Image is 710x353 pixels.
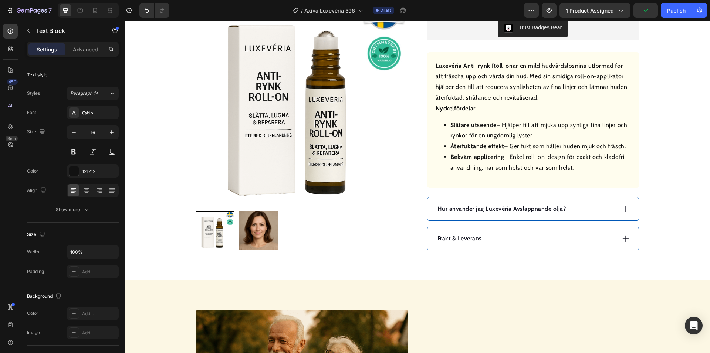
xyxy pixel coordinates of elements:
div: Font [27,109,36,116]
div: Image [27,329,40,336]
p: Frakt & Leverans [313,213,357,222]
strong: Luxevéria Anti-rynk Roll-on [311,41,388,49]
span: Draft [380,7,391,14]
button: 7 [3,3,55,18]
strong: Slätare utseende [326,101,372,108]
button: 1 product assigned [559,3,630,18]
p: 7 [48,6,52,15]
button: Publish [661,3,692,18]
div: Cabin [82,110,117,116]
div: Show more [56,206,90,213]
p: Text Block [36,26,99,35]
span: / [301,7,303,14]
span: 1 product assigned [566,7,614,14]
div: Size [27,127,47,137]
li: – Enkel roll-on-design för exakt och kladdfri användning, när som helst och var som helst. [326,131,506,153]
input: Auto [67,245,118,259]
div: Align [27,186,48,196]
button: Paragraph 1* [67,87,119,100]
div: Add... [82,310,117,317]
div: Background [27,292,63,302]
iframe: Design area [125,21,710,353]
div: Open Intercom Messenger [685,317,703,334]
span: Paragraph 1* [70,90,98,97]
div: Padding [27,268,44,275]
div: 121212 [82,168,117,175]
p: Hur använder jag Luxevéria Avslappnande olja? [313,184,442,193]
img: CLDR_q6erfwCEAE=.png [379,3,388,12]
div: Color [27,168,38,174]
button: Show more [27,203,119,216]
div: 450 [7,79,18,85]
div: Beta [6,136,18,141]
strong: Återfuktande effekt [326,122,380,129]
div: Add... [82,269,117,275]
span: Axiva Luxevéria 596 [304,7,355,14]
div: Text style [27,71,47,78]
div: Size [27,230,47,240]
div: Styles [27,90,40,97]
div: Width [27,249,39,255]
div: Undo/Redo [139,3,169,18]
strong: Bekväm applicering [326,133,380,140]
div: Publish [667,7,686,14]
div: Color [27,310,38,317]
li: – Hjälper till att mjuka upp synliga fina linjer och rynkor för en ungdomlig lyster. [326,99,506,121]
div: Trust Badges Bear [394,3,437,11]
p: Advanced [73,46,98,53]
div: Add... [82,330,117,336]
li: – Ger fukt som håller huden mjuk och fräsch. [326,120,506,131]
p: är en mild hudvårdslösning utformad för att fräscha upp och vårda din hud. Med sin smidiga roll-o... [311,41,503,80]
strong: Nyckelfördelar [311,84,351,91]
p: Settings [37,46,57,53]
